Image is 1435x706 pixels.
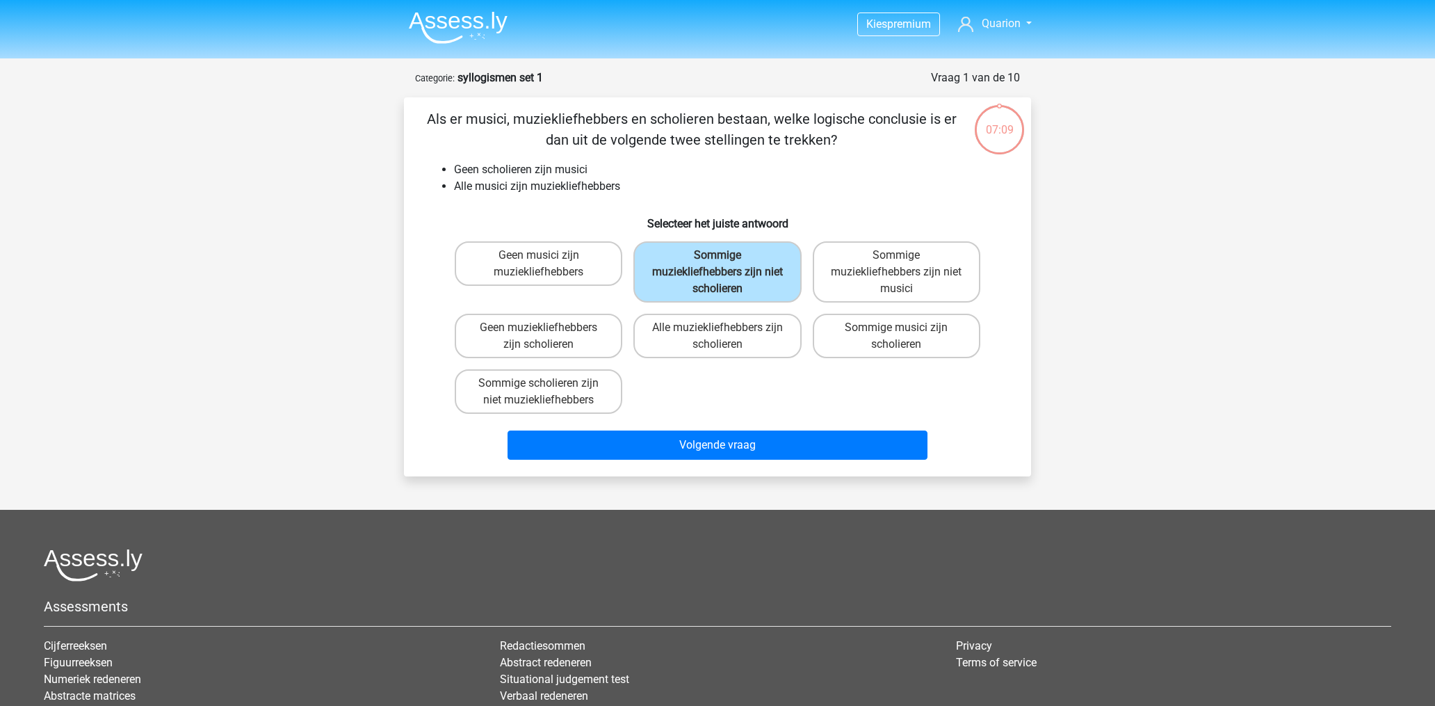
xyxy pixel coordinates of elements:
div: 07:09 [973,104,1025,138]
strong: syllogismen set 1 [457,71,543,84]
label: Alle muziekliefhebbers zijn scholieren [633,314,801,358]
h5: Assessments [44,598,1391,615]
span: Kies [866,17,887,31]
a: Privacy [956,639,992,652]
a: Verbaal redeneren [500,689,588,703]
a: Abstracte matrices [44,689,136,703]
span: premium [887,17,931,31]
label: Geen musici zijn muziekliefhebbers [455,241,622,286]
li: Geen scholieren zijn musici [454,161,1009,178]
p: Als er musici, muziekliefhebbers en scholieren bestaan, welke logische conclusie is er dan uit de... [426,109,957,150]
img: Assessly logo [44,549,143,581]
label: Sommige musici zijn scholieren [813,314,980,358]
label: Sommige muziekliefhebbers zijn niet scholieren [633,241,801,303]
a: Quarion [952,15,1037,32]
a: Redactiesommen [500,639,585,652]
a: Terms of service [956,656,1037,669]
div: Vraag 1 van de 10 [931,70,1020,86]
small: Categorie: [415,73,455,83]
button: Volgende vraag [508,431,928,460]
a: Numeriek redeneren [44,673,141,686]
a: Kiespremium [858,15,939,33]
label: Geen muziekliefhebbers zijn scholieren [455,314,622,358]
label: Sommige muziekliefhebbers zijn niet musici [813,241,980,303]
span: Quarion [982,17,1021,30]
h6: Selecteer het juiste antwoord [426,206,1009,230]
a: Abstract redeneren [500,656,592,669]
li: Alle musici zijn muziekliefhebbers [454,178,1009,195]
label: Sommige scholieren zijn niet muziekliefhebbers [455,369,622,414]
a: Figuurreeksen [44,656,113,669]
img: Assessly [409,11,508,44]
a: Situational judgement test [500,673,629,686]
a: Cijferreeksen [44,639,107,652]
